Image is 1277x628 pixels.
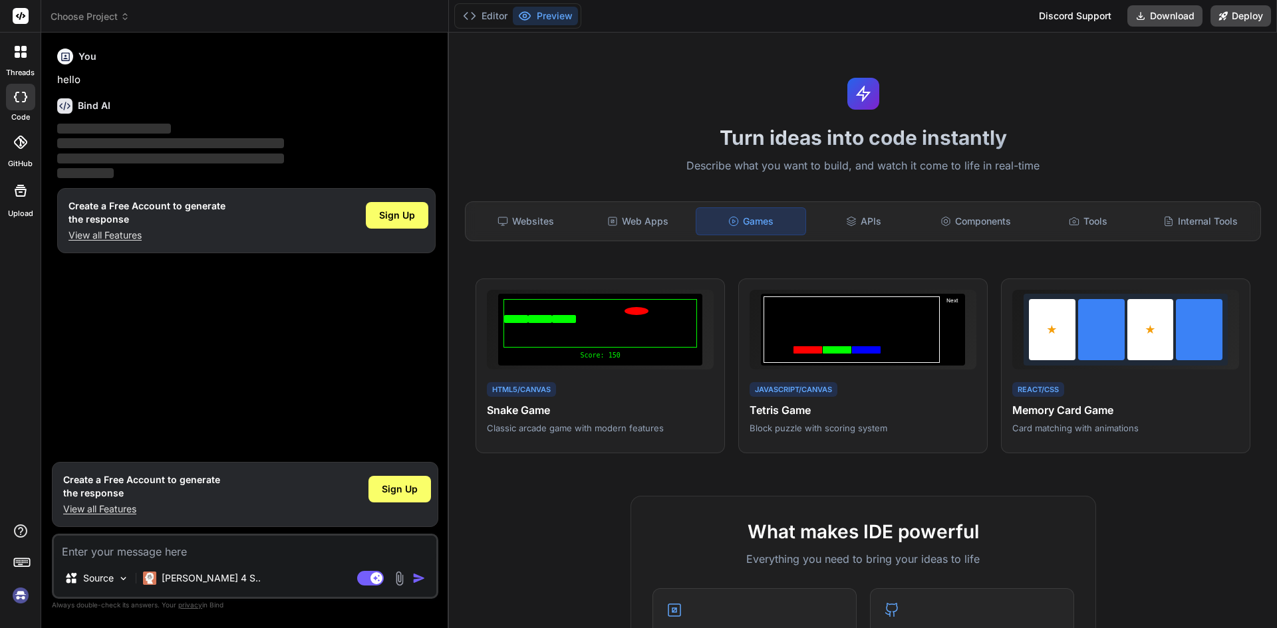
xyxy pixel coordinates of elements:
p: Always double-check its answers. Your in Bind [52,599,438,611]
label: GitHub [8,158,33,169]
p: [PERSON_NAME] 4 S.. [162,572,261,585]
img: icon [412,572,426,585]
p: Describe what you want to build, and watch it come to life in real-time [457,157,1269,175]
p: Block puzzle with scoring system [750,422,976,434]
img: Pick Models [118,573,129,584]
div: APIs [809,207,919,235]
img: signin [9,584,32,607]
div: Tools [1034,207,1143,235]
p: Card matching with animations [1012,422,1239,434]
img: attachment [392,571,407,586]
div: Discord Support [1031,5,1119,27]
div: JavaScript/Canvas [750,382,837,397]
h1: Turn ideas into code instantly [457,126,1269,150]
h1: Create a Free Account to generate the response [63,473,220,500]
h4: Snake Game [487,402,714,418]
h1: Create a Free Account to generate the response [69,199,225,226]
span: Sign Up [379,209,415,222]
div: React/CSS [1012,382,1064,397]
label: threads [6,67,35,78]
p: hello [57,72,436,88]
p: Classic arcade game with modern features [487,422,714,434]
button: Editor [458,7,513,25]
div: Components [921,207,1031,235]
h6: You [78,50,96,63]
div: Websites [471,207,581,235]
p: View all Features [69,229,225,242]
span: ‌ [57,138,284,148]
div: Score: 150 [503,350,697,360]
p: Everything you need to bring your ideas to life [652,551,1074,567]
button: Preview [513,7,578,25]
h4: Tetris Game [750,402,976,418]
span: privacy [178,601,202,609]
span: Choose Project [51,10,130,23]
p: Source [83,572,114,585]
span: Sign Up [382,482,418,496]
div: Games [696,207,807,235]
button: Download [1127,5,1203,27]
span: ‌ [57,168,114,178]
div: Internal Tools [1145,207,1255,235]
p: View all Features [63,502,220,516]
h6: Bind AI [78,99,110,112]
img: Claude 4 Sonnet [143,572,156,585]
label: Upload [8,208,33,219]
div: HTML5/Canvas [487,382,556,397]
button: Deploy [1210,5,1271,27]
div: Next [942,296,962,363]
h2: What makes IDE powerful [652,518,1074,546]
h4: Memory Card Game [1012,402,1239,418]
span: ‌ [57,154,284,163]
span: ‌ [57,124,171,134]
label: code [11,112,30,123]
div: Web Apps [583,207,693,235]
